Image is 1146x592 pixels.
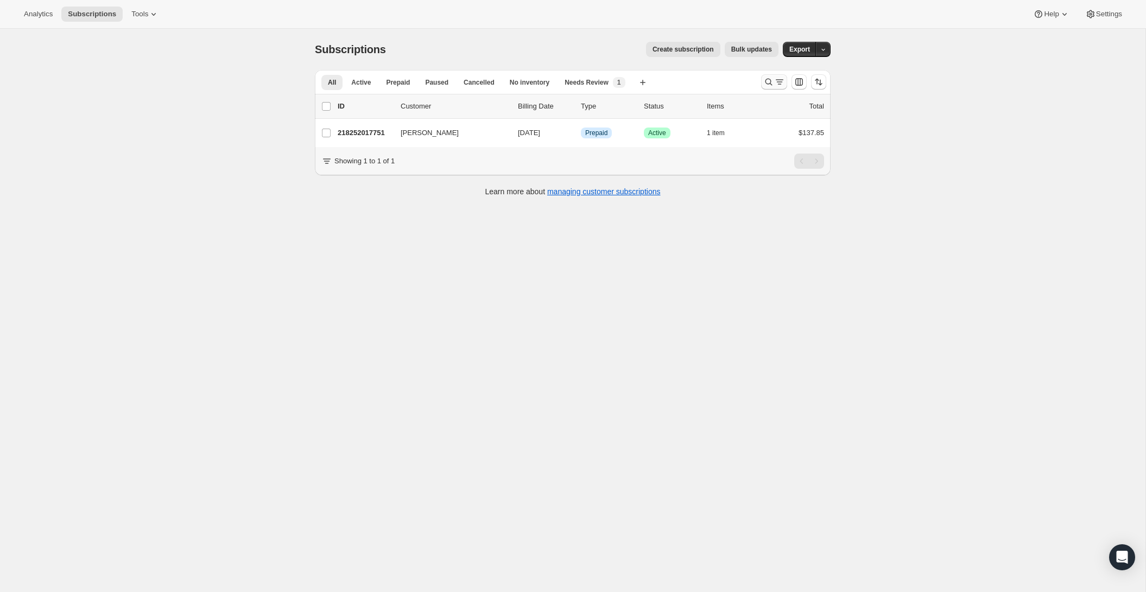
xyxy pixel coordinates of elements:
[24,10,53,18] span: Analytics
[1096,10,1122,18] span: Settings
[1027,7,1076,22] button: Help
[547,187,661,196] a: managing customer subscriptions
[338,128,392,138] p: 218252017751
[351,78,371,87] span: Active
[510,78,549,87] span: No inventory
[644,101,698,112] p: Status
[707,125,737,141] button: 1 item
[315,43,386,55] span: Subscriptions
[338,101,824,112] div: IDCustomerBilling DateTypeStatusItemsTotal
[425,78,448,87] span: Paused
[581,101,635,112] div: Type
[338,125,824,141] div: 218252017751[PERSON_NAME][DATE]InfoPrepaidSuccessActive1 item$137.85
[518,129,540,137] span: [DATE]
[485,186,661,197] p: Learn more about
[1109,544,1135,570] div: Open Intercom Messenger
[1044,10,1059,18] span: Help
[707,129,725,137] span: 1 item
[401,101,509,112] p: Customer
[464,78,495,87] span: Cancelled
[653,45,714,54] span: Create subscription
[328,78,336,87] span: All
[565,78,609,87] span: Needs Review
[761,74,787,90] button: Search and filter results
[17,7,59,22] button: Analytics
[617,78,621,87] span: 1
[125,7,166,22] button: Tools
[783,42,816,57] button: Export
[794,154,824,169] nav: Pagination
[334,156,395,167] p: Showing 1 to 1 of 1
[799,129,824,137] span: $137.85
[61,7,123,22] button: Subscriptions
[394,124,503,142] button: [PERSON_NAME]
[811,74,826,90] button: Sort the results
[338,101,392,112] p: ID
[131,10,148,18] span: Tools
[518,101,572,112] p: Billing Date
[725,42,778,57] button: Bulk updates
[401,128,459,138] span: [PERSON_NAME]
[731,45,772,54] span: Bulk updates
[809,101,824,112] p: Total
[386,78,410,87] span: Prepaid
[707,101,761,112] div: Items
[792,74,807,90] button: Customize table column order and visibility
[789,45,810,54] span: Export
[1079,7,1129,22] button: Settings
[634,75,651,90] button: Create new view
[68,10,116,18] span: Subscriptions
[648,129,666,137] span: Active
[646,42,720,57] button: Create subscription
[585,129,607,137] span: Prepaid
